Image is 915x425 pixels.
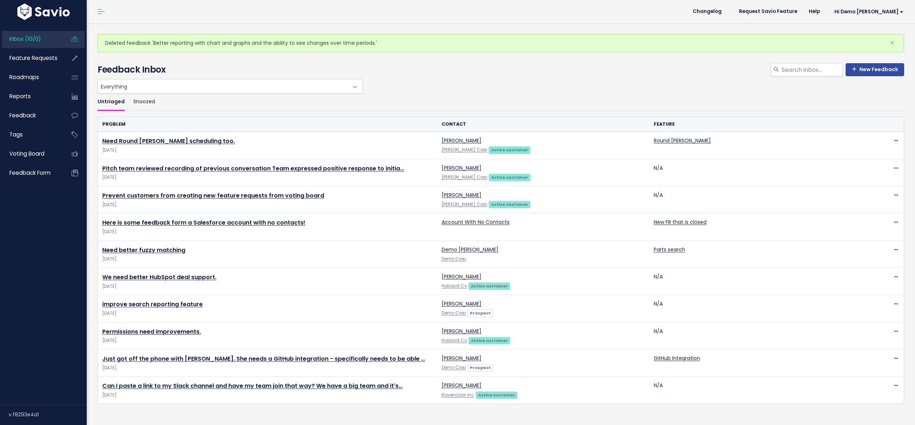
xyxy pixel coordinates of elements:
[442,164,481,172] a: [PERSON_NAME]
[781,63,843,76] input: Search inbox...
[442,147,487,153] a: [PERSON_NAME] Corp
[442,283,467,289] a: Hubspot Co
[649,117,862,132] th: Feature
[442,273,481,280] a: [PERSON_NAME]
[102,382,403,390] a: Can I paste a link to my Slack channel and have my team join that way? We have a big team and it's…
[834,9,903,14] span: Hi Demo [PERSON_NAME]
[9,73,39,81] span: Roadmaps
[654,246,685,253] a: Parts search
[442,256,466,262] a: Demo Corp
[882,34,902,52] button: Close
[491,147,528,153] strong: Active customer
[98,117,437,132] th: Problem
[9,54,57,62] span: Feature Requests
[9,92,31,100] span: Reports
[654,218,706,226] a: New FR that is closed
[491,174,528,180] strong: Active customer
[102,218,305,227] a: Here is some feedback form a Salesforce account with no contacts!
[9,131,23,138] span: Tags
[468,282,510,289] a: Active customer
[489,146,530,153] a: Active customer
[442,201,487,207] a: [PERSON_NAME] Corp
[16,4,72,20] img: logo-white.9d6f32f41409.svg
[442,218,510,226] a: Account With No Contacts
[102,147,433,154] span: [DATE]
[649,268,862,295] td: N/A
[467,309,493,316] a: Prospect
[489,200,530,208] a: Active customer
[98,79,363,94] span: Everything
[9,169,51,177] span: Feedback form
[468,337,510,344] a: Active customer
[471,338,508,343] strong: Active customer
[693,9,722,14] span: Changelog
[649,295,862,322] td: N/A
[442,191,481,199] a: [PERSON_NAME]
[442,355,481,362] a: [PERSON_NAME]
[98,94,125,110] a: Untriaged
[442,300,481,307] a: [PERSON_NAME]
[491,201,528,207] strong: Active customer
[442,338,467,343] a: Hubspot Co
[649,159,862,186] td: N/A
[9,35,41,43] span: Inbox (10/0)
[102,355,425,363] a: Just got off the phone with [PERSON_NAME]. She needs a GitHub integration - specifically needs to...
[2,50,60,66] a: Feature Requests
[102,337,433,344] span: [DATE]
[9,405,87,424] div: v.f8293e4a1
[442,246,498,253] a: Demo [PERSON_NAME]
[2,146,60,162] a: Voting Board
[2,69,60,86] a: Roadmaps
[470,365,491,370] strong: Prospect
[102,283,433,290] span: [DATE]
[471,283,508,289] strong: Active customer
[489,173,530,181] a: Active customer
[102,364,433,372] span: [DATE]
[9,150,44,157] span: Voting Board
[102,246,185,254] a: Need better fuzzy matching
[102,174,433,181] span: [DATE]
[2,107,60,124] a: Feedback
[442,137,481,144] a: [PERSON_NAME]
[826,6,909,17] a: Hi Demo [PERSON_NAME]
[102,191,324,200] a: Prevent customers from creating new feature requests from voting board
[442,174,487,180] a: [PERSON_NAME] Corp
[2,165,60,181] a: Feedback form
[442,365,466,370] a: Demo Corp
[102,328,201,336] a: Permissions need improvements.
[98,79,348,93] span: Everything
[98,63,904,76] h4: Feedback Inbox
[654,137,711,144] a: Round [PERSON_NAME]
[102,310,433,317] span: [DATE]
[478,392,515,398] strong: Active customer
[803,6,826,17] a: Help
[654,355,700,362] a: GitHub Integration
[437,117,649,132] th: Contact
[102,164,404,173] a: Pitch team reviewed recording of previous conversation Team expressed positive response to initia…
[476,391,517,398] a: Active customer
[467,364,493,371] a: Prospect
[649,322,862,349] td: N/A
[102,391,433,399] span: [DATE]
[442,382,481,389] a: [PERSON_NAME]
[2,31,60,47] a: Inbox (10/0)
[2,88,60,105] a: Reports
[649,186,862,213] td: N/A
[102,137,235,145] a: Need Round [PERSON_NAME] scheduling too.
[133,94,155,110] a: Snoozed
[102,228,433,236] span: [DATE]
[649,377,862,404] td: N/A
[102,255,433,263] span: [DATE]
[733,6,803,17] a: Request Savio Feature
[442,328,481,335] a: [PERSON_NAME]
[890,37,895,49] span: ×
[102,300,203,308] a: improve search reporting feature
[9,112,36,119] span: Feedback
[442,392,474,398] a: Ravenclaw Inc
[102,201,433,209] span: [DATE]
[470,310,491,316] strong: Prospect
[846,63,904,76] a: New Feedback
[102,273,216,281] a: We need better HubSpot deal support.
[98,34,904,52] div: Deleted feedback 'Better reporting with chart and graphs and the ability to see changes over time...
[2,126,60,143] a: Tags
